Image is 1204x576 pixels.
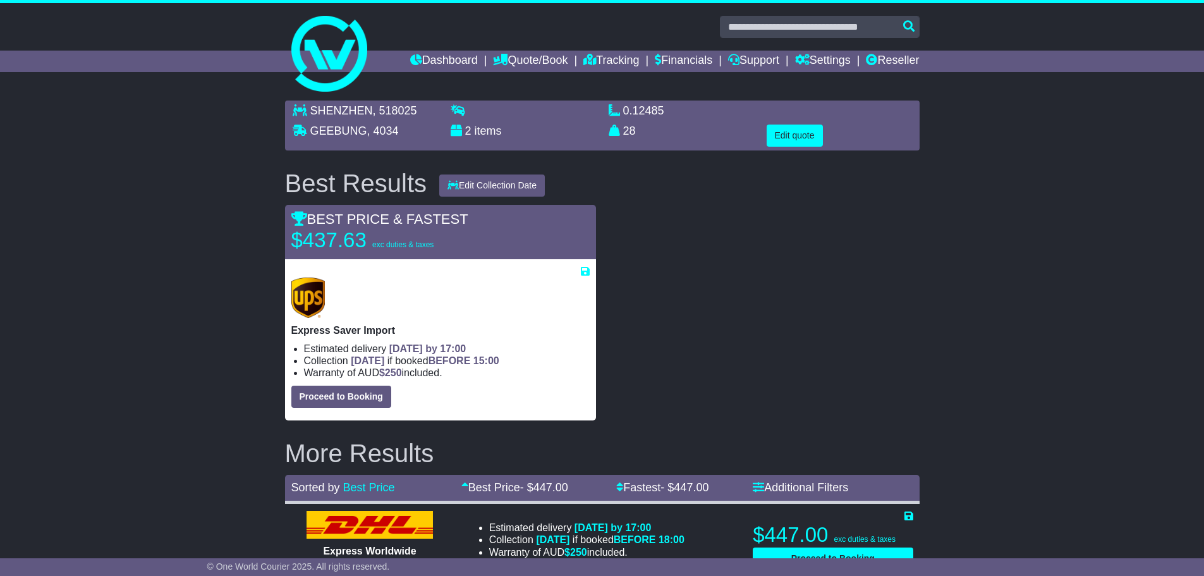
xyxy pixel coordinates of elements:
[493,51,568,72] a: Quote/Book
[659,534,684,545] span: 18:00
[475,125,502,137] span: items
[616,481,708,494] a: Fastest- $447.00
[660,481,708,494] span: - $
[385,367,402,378] span: 250
[304,367,590,379] li: Warranty of AUD included.
[465,125,471,137] span: 2
[473,355,499,366] span: 15:00
[310,104,373,117] span: SHENZHEN
[623,125,636,137] span: 28
[291,386,391,408] button: Proceed to Booking
[207,561,390,572] span: © One World Courier 2025. All rights reserved.
[291,324,590,336] p: Express Saver Import
[389,343,466,354] span: [DATE] by 17:00
[489,534,684,546] li: Collection
[564,547,587,558] span: $
[379,367,402,378] span: $
[291,278,325,318] img: UPS (new): Express Saver Import
[614,534,656,545] span: BEFORE
[575,522,652,533] span: [DATE] by 17:00
[461,481,568,494] a: Best Price- $447.00
[536,534,684,545] span: if booked
[351,355,384,366] span: [DATE]
[583,51,639,72] a: Tracking
[489,522,684,534] li: Estimated delivery
[279,169,434,197] div: Best Results
[372,240,434,249] span: exc duties & taxes
[429,355,471,366] span: BEFORE
[674,481,708,494] span: 447.00
[655,51,712,72] a: Financials
[767,125,823,147] button: Edit quote
[489,546,684,558] li: Warranty of AUD included.
[753,481,848,494] a: Additional Filters
[536,534,569,545] span: [DATE]
[291,481,340,494] span: Sorted by
[753,522,913,548] p: $447.00
[291,211,468,227] span: BEST PRICE & FASTEST
[367,125,399,137] span: , 4034
[307,511,433,539] img: DHL: Express Worldwide Import
[304,355,590,367] li: Collection
[373,104,417,117] span: , 518025
[866,51,919,72] a: Reseller
[795,51,851,72] a: Settings
[570,547,587,558] span: 250
[834,535,896,544] span: exc duties & taxes
[285,439,920,467] h2: More Results
[291,228,449,253] p: $437.63
[410,51,478,72] a: Dashboard
[439,175,545,197] button: Edit Collection Date
[304,343,590,355] li: Estimated delivery
[520,481,568,494] span: - $
[728,51,779,72] a: Support
[623,104,664,117] span: 0.12485
[351,355,499,366] span: if booked
[753,548,913,570] button: Proceed to Booking
[343,481,395,494] a: Best Price
[310,125,367,137] span: GEEBUNG
[323,546,416,568] span: Express Worldwide Import
[533,481,568,494] span: 447.00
